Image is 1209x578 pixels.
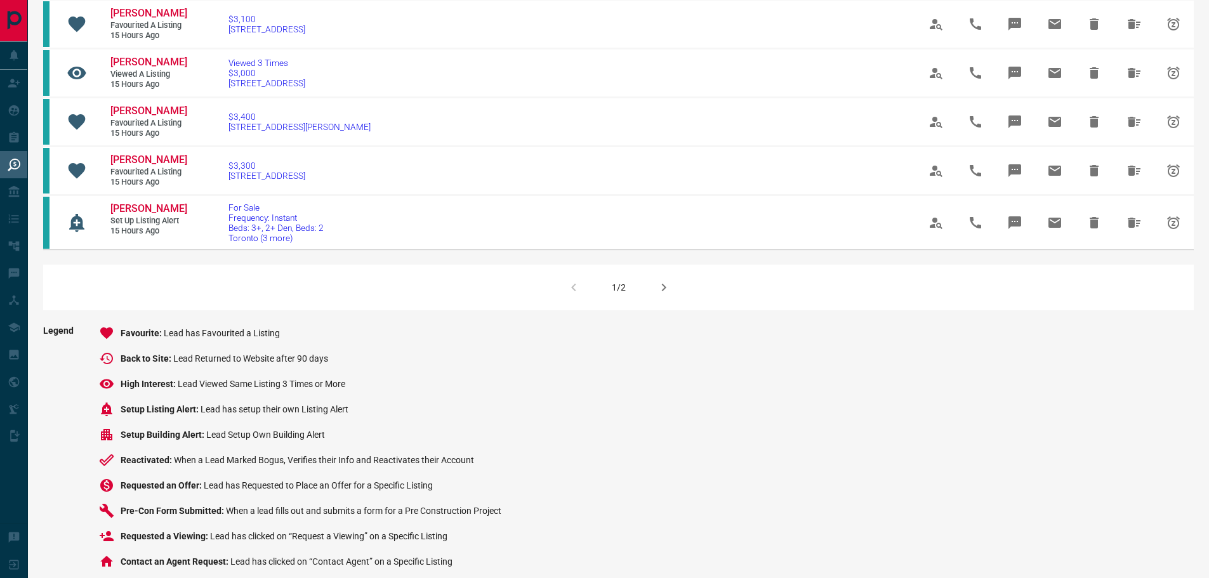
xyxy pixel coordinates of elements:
span: [PERSON_NAME] [110,154,187,166]
span: [PERSON_NAME] [110,105,187,117]
span: Lead Returned to Website after 90 days [173,353,328,364]
span: [STREET_ADDRESS] [228,171,305,181]
span: Frequency: Instant [228,213,324,223]
span: Requested an Offer [121,480,204,490]
span: Call [960,58,991,88]
span: Hide [1079,107,1109,137]
span: Lead Setup Own Building Alert [206,430,325,440]
span: For Sale [228,202,324,213]
span: $3,300 [228,161,305,171]
span: View Profile [921,58,951,88]
span: Message [1000,9,1030,39]
span: Favourited a Listing [110,20,187,31]
a: [PERSON_NAME] [110,154,187,167]
span: Favourited a Listing [110,167,187,178]
span: $3,100 [228,14,305,24]
span: Hide All from Eric Wong [1119,9,1149,39]
span: Hide All from Eric Wong [1119,155,1149,186]
span: Message [1000,58,1030,88]
span: Viewed 3 Times [228,58,305,68]
span: [PERSON_NAME] [110,202,187,214]
span: Call [960,207,991,238]
span: Setup Building Alert [121,430,206,440]
span: $3,400 [228,112,371,122]
a: $3,300[STREET_ADDRESS] [228,161,305,181]
span: Lead has Requested to Place an Offer for a Specific Listing [204,480,433,490]
span: View Profile [921,107,951,137]
span: Hide All from Eric Wong [1119,107,1149,137]
span: Pre-Con Form Submitted [121,506,226,516]
span: View Profile [921,207,951,238]
a: $3,100[STREET_ADDRESS] [228,14,305,34]
span: Snooze [1158,58,1189,88]
span: Favourited a Listing [110,118,187,129]
span: Email [1040,58,1070,88]
span: 15 hours ago [110,30,187,41]
a: [PERSON_NAME] [110,7,187,20]
span: Hide [1079,207,1109,238]
span: Contact an Agent Request [121,556,230,567]
span: Email [1040,207,1070,238]
span: Lead Viewed Same Listing 3 Times or More [178,379,345,389]
span: Snooze [1158,107,1189,137]
span: High Interest [121,379,178,389]
span: 15 hours ago [110,79,187,90]
span: Call [960,155,991,186]
span: Snooze [1158,9,1189,39]
span: Email [1040,107,1070,137]
span: Call [960,9,991,39]
span: Setup Listing Alert [121,404,201,414]
div: condos.ca [43,148,50,194]
a: For SaleFrequency: InstantBeds: 3+, 2+ Den, Beds: 2Toronto (3 more) [228,202,324,243]
span: Viewed a Listing [110,69,187,80]
div: condos.ca [43,1,50,47]
span: Snooze [1158,155,1189,186]
span: 15 hours ago [110,226,187,237]
span: Toronto (3 more) [228,233,324,243]
div: condos.ca [43,99,50,145]
span: $3,000 [228,68,305,78]
span: [STREET_ADDRESS] [228,24,305,34]
span: When a lead fills out and submits a form for a Pre Construction Project [226,506,501,516]
span: Email [1040,155,1070,186]
div: condos.ca [43,197,50,249]
a: [PERSON_NAME] [110,56,187,69]
span: Hide [1079,9,1109,39]
span: Back to Site [121,353,173,364]
span: Set up Listing Alert [110,216,187,227]
span: [PERSON_NAME] [110,7,187,19]
span: 15 hours ago [110,177,187,188]
span: Favourite [121,328,164,338]
span: [PERSON_NAME] [110,56,187,68]
span: Reactivated [121,455,174,465]
span: Hide [1079,155,1109,186]
span: Beds: 3+, 2+ Den, Beds: 2 [228,223,324,233]
span: Hide All from Eric Wong [1119,58,1149,88]
span: Message [1000,207,1030,238]
span: [STREET_ADDRESS][PERSON_NAME] [228,122,371,132]
span: View Profile [921,155,951,186]
span: [STREET_ADDRESS] [228,78,305,88]
a: Viewed 3 Times$3,000[STREET_ADDRESS] [228,58,305,88]
span: Lead has Favourited a Listing [164,328,280,338]
span: View Profile [921,9,951,39]
a: $3,400[STREET_ADDRESS][PERSON_NAME] [228,112,371,132]
span: Snooze [1158,207,1189,238]
span: Call [960,107,991,137]
span: When a Lead Marked Bogus, Verifies their Info and Reactivates their Account [174,455,474,465]
span: Lead has clicked on “Contact Agent” on a Specific Listing [230,556,453,567]
span: Message [1000,107,1030,137]
span: Message [1000,155,1030,186]
a: [PERSON_NAME] [110,105,187,118]
div: 1/2 [612,282,626,292]
span: Lead has setup their own Listing Alert [201,404,348,414]
span: Hide [1079,58,1109,88]
a: [PERSON_NAME] [110,202,187,216]
span: Hide All from Eric Wong [1119,207,1149,238]
div: condos.ca [43,50,50,96]
span: Requested a Viewing [121,531,210,541]
span: Email [1040,9,1070,39]
span: Lead has clicked on “Request a Viewing” on a Specific Listing [210,531,447,541]
span: 15 hours ago [110,128,187,139]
